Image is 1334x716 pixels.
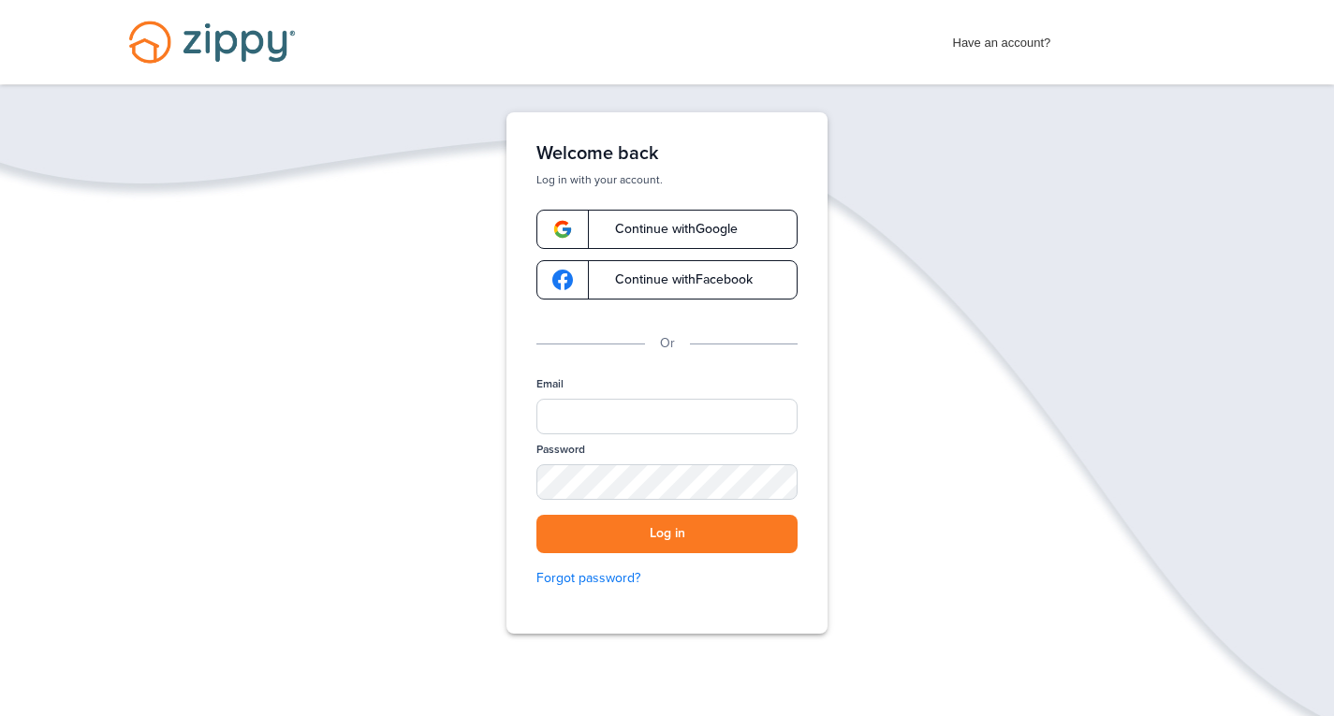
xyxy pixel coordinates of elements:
[552,219,573,240] img: google-logo
[536,210,798,249] a: google-logoContinue withGoogle
[536,568,798,589] a: Forgot password?
[536,464,798,500] input: Password
[536,142,798,165] h1: Welcome back
[536,399,798,434] input: Email
[660,333,675,354] p: Or
[596,223,738,236] span: Continue with Google
[536,376,564,392] label: Email
[536,260,798,300] a: google-logoContinue withFacebook
[536,442,585,458] label: Password
[953,23,1051,53] span: Have an account?
[536,515,798,553] button: Log in
[552,270,573,290] img: google-logo
[536,172,798,187] p: Log in with your account.
[596,273,753,286] span: Continue with Facebook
